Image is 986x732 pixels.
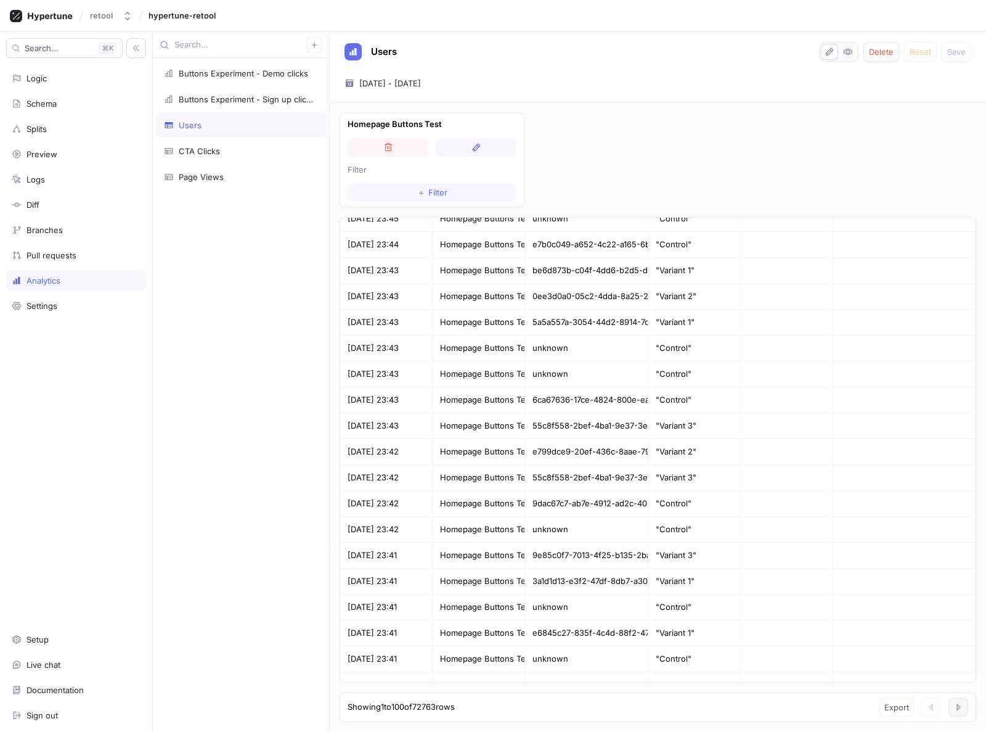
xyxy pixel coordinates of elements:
[348,164,516,176] p: Filter
[340,620,433,646] div: [DATE] 23:41
[340,284,433,310] div: [DATE] 23:43
[910,48,931,56] span: Reset
[26,250,76,260] div: Pull requests
[26,635,49,644] div: Setup
[648,569,741,594] div: "Variant 1"
[648,646,741,672] div: "Control"
[863,42,899,62] button: Delete
[179,94,313,104] div: Buttons Experiment - Sign up clicks
[340,258,433,284] div: [DATE] 23:43
[648,361,741,387] div: "Control"
[340,335,433,361] div: [DATE] 23:43
[433,310,525,335] div: Homepage Buttons Test
[525,258,648,284] div: be6d873b-c04f-4dd6-b2d5-d6dab7d49a57
[648,284,741,310] div: "Variant 2"
[947,48,966,56] span: Save
[340,491,433,517] div: [DATE] 23:42
[348,183,516,202] button: ＋Filter
[25,44,59,52] span: Search...
[525,465,648,491] div: 55c8f558-2bef-4ba1-9e37-3e0c634ce4a9
[525,335,648,361] div: unknown
[525,206,648,232] div: unknown
[942,42,971,62] button: Save
[348,701,455,713] div: Showing 1 to 100 of 72763 rows
[879,698,914,717] button: Export
[340,517,433,543] div: [DATE] 23:42
[26,124,47,134] div: Splits
[90,10,113,21] div: retool
[149,11,216,20] span: hypertune-retool
[525,594,648,620] div: unknown
[340,594,433,620] div: [DATE] 23:41
[26,225,63,235] div: Branches
[525,517,648,543] div: unknown
[525,387,648,413] div: 6ca67636-17ce-4824-800e-ea728cb2a5a4
[433,335,525,361] div: Homepage Buttons Test
[174,39,306,51] input: Search...
[525,284,648,310] div: 0ee3d0a0-05c2-4dda-8a25-2697d27f9d40
[648,413,741,439] div: "Variant 3"
[26,99,57,109] div: Schema
[26,73,47,83] div: Logic
[98,42,117,54] div: K
[433,258,525,284] div: Homepage Buttons Test
[26,149,57,159] div: Preview
[648,206,741,232] div: "Control"
[26,175,45,184] div: Logs
[648,620,741,646] div: "Variant 1"
[340,465,433,491] div: [DATE] 23:42
[433,284,525,310] div: Homepage Buttons Test
[525,439,648,465] div: e799dce9-20ef-436c-8aae-790a0eb62469
[340,569,433,594] div: [DATE] 23:41
[433,569,525,594] div: Homepage Buttons Test
[648,594,741,620] div: "Control"
[525,646,648,672] div: unknown
[340,439,433,465] div: [DATE] 23:42
[26,276,60,286] div: Analytics
[179,146,220,156] div: CTA Clicks
[428,189,447,196] span: Filter
[525,310,648,335] div: 5a5a557a-3054-44d2-8914-7de03b465100
[648,310,741,335] div: "Variant 1"
[884,704,909,711] span: Export
[648,387,741,413] div: "Control"
[433,206,525,232] div: Homepage Buttons Test
[26,301,57,311] div: Settings
[648,543,741,569] div: "Variant 3"
[648,517,741,543] div: "Control"
[340,646,433,672] div: [DATE] 23:41
[340,413,433,439] div: [DATE] 23:43
[85,6,137,26] button: retool
[648,439,741,465] div: "Variant 2"
[433,646,525,672] div: Homepage Buttons Test
[433,387,525,413] div: Homepage Buttons Test
[869,48,894,56] span: Delete
[433,413,525,439] div: Homepage Buttons Test
[417,189,425,196] span: ＋
[179,172,224,182] div: Page Views
[525,232,648,258] div: e7b0c049-a652-4c22-a165-6b5cea504391
[26,710,58,720] div: Sign out
[26,200,39,210] div: Diff
[340,232,433,258] div: [DATE] 23:44
[340,361,433,387] div: [DATE] 23:43
[525,361,648,387] div: unknown
[6,680,146,701] a: Documentation
[433,232,525,258] div: Homepage Buttons Test
[433,491,525,517] div: Homepage Buttons Test
[340,310,433,335] div: [DATE] 23:43
[904,42,937,62] button: Reset
[348,118,516,131] p: Homepage Buttons Test
[525,543,648,569] div: 9e85c0f7-7013-4f25-b135-2bab954cb8ee
[179,68,308,78] div: Buttons Experiment - Demo clicks
[648,232,741,258] div: "Control"
[433,439,525,465] div: Homepage Buttons Test
[648,258,741,284] div: "Variant 1"
[26,685,84,695] div: Documentation
[179,120,202,130] div: Users
[525,413,648,439] div: 55c8f558-2bef-4ba1-9e37-3e0c634ce4a9
[340,387,433,413] div: [DATE] 23:43
[6,38,123,58] button: Search...K
[433,361,525,387] div: Homepage Buttons Test
[433,517,525,543] div: Homepage Buttons Test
